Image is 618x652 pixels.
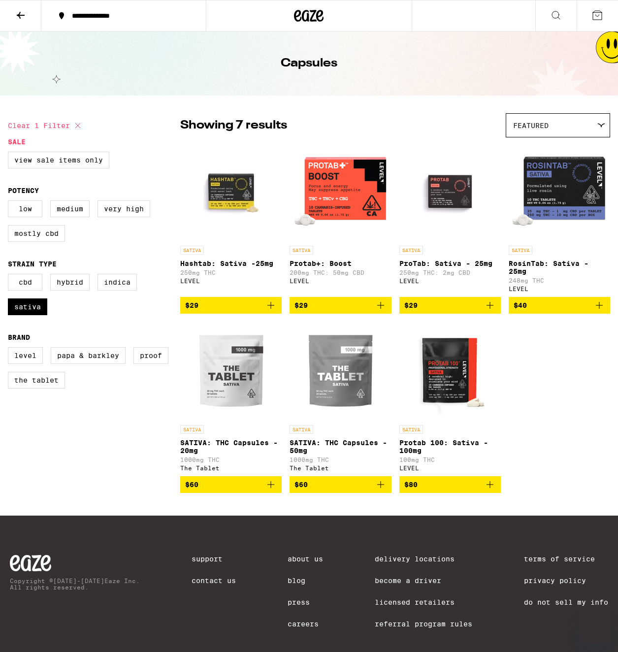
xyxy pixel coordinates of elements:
[294,481,308,489] span: $60
[399,269,501,276] p: 250mg THC: 2mg CBD
[290,297,391,314] button: Add to bag
[399,142,501,297] a: Open page for ProTab: Sativa - 25mg from LEVEL
[180,246,204,255] p: SATIVA
[399,322,501,476] a: Open page for Protab 100: Sativa - 100mg from LEVEL
[399,439,501,455] p: Protab 100: Sativa - 100mg
[291,322,390,420] img: The Tablet - SATIVA: THC Capsules - 50mg
[579,613,610,644] iframe: Button to launch messaging window
[399,260,501,267] p: ProTab: Sativa - 25mg
[8,225,65,242] label: Mostly CBD
[524,577,608,585] a: Privacy Policy
[8,260,57,268] legend: Strain Type
[192,577,236,585] a: Contact Us
[281,55,337,72] h1: Capsules
[51,347,126,364] label: Papa & Barkley
[180,439,282,455] p: SATIVA: THC Capsules - 20mg
[180,278,282,284] div: LEVEL
[10,578,140,590] p: Copyright © [DATE]-[DATE] Eaze Inc. All rights reserved.
[182,322,280,420] img: The Tablet - SATIVA: THC Capsules - 20mg
[404,301,418,309] span: $29
[399,425,423,434] p: SATIVA
[180,297,282,314] button: Add to bag
[8,274,42,291] label: CBD
[185,301,198,309] span: $29
[375,555,472,563] a: Delivery Locations
[180,476,282,493] button: Add to bag
[290,476,391,493] button: Add to bag
[399,456,501,463] p: 100mg THC
[290,465,391,471] div: The Tablet
[290,269,391,276] p: 200mg THC: 50mg CBD
[8,138,26,146] legend: Sale
[180,260,282,267] p: Hashtab: Sativa -25mg
[509,286,610,292] div: LEVEL
[180,269,282,276] p: 250mg THC
[180,117,287,134] p: Showing 7 results
[290,322,391,476] a: Open page for SATIVA: THC Capsules - 50mg from The Tablet
[509,142,610,297] a: Open page for RosinTab: Sativa - 25mg from LEVEL
[192,555,236,563] a: Support
[290,260,391,267] p: Protab+: Boost
[509,277,610,284] p: 248mg THC
[180,456,282,463] p: 1000mg THC
[399,246,423,255] p: SATIVA
[510,142,609,241] img: LEVEL - RosinTab: Sativa - 25mg
[399,465,501,471] div: LEVEL
[8,152,109,168] label: View Sale Items Only
[399,476,501,493] button: Add to bag
[290,439,391,455] p: SATIVA: THC Capsules - 50mg
[288,620,323,628] a: Careers
[50,200,90,217] label: Medium
[509,246,532,255] p: SATIVA
[375,598,472,606] a: Licensed Retailers
[8,372,65,389] label: The Tablet
[404,481,418,489] span: $80
[290,278,391,284] div: LEVEL
[8,200,42,217] label: Low
[288,577,323,585] a: Blog
[180,322,282,476] a: Open page for SATIVA: THC Capsules - 20mg from The Tablet
[8,333,30,341] legend: Brand
[8,347,43,364] label: LEVEL
[509,297,610,314] button: Add to bag
[513,122,549,130] span: Featured
[50,274,90,291] label: Hybrid
[180,465,282,471] div: The Tablet
[401,322,499,420] img: LEVEL - Protab 100: Sativa - 100mg
[399,278,501,284] div: LEVEL
[290,456,391,463] p: 1000mg THC
[288,555,323,563] a: About Us
[180,425,204,434] p: SATIVA
[290,246,313,255] p: SATIVA
[509,260,610,275] p: RosinTab: Sativa - 25mg
[290,425,313,434] p: SATIVA
[98,200,150,217] label: Very High
[288,598,323,606] a: Press
[185,481,198,489] span: $60
[375,577,472,585] a: Become a Driver
[294,301,308,309] span: $29
[8,187,39,195] legend: Potency
[180,142,282,297] a: Open page for Hashtab: Sativa -25mg from LEVEL
[8,113,84,138] button: Clear 1 filter
[98,274,137,291] label: Indica
[182,142,280,241] img: LEVEL - Hashtab: Sativa -25mg
[375,620,472,628] a: Referral Program Rules
[514,301,527,309] span: $40
[524,555,608,563] a: Terms of Service
[399,297,501,314] button: Add to bag
[8,298,47,315] label: Sativa
[290,142,391,297] a: Open page for Protab+: Boost from LEVEL
[133,347,168,364] label: Proof
[291,142,390,241] img: LEVEL - Protab+: Boost
[401,142,499,241] img: LEVEL - ProTab: Sativa - 25mg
